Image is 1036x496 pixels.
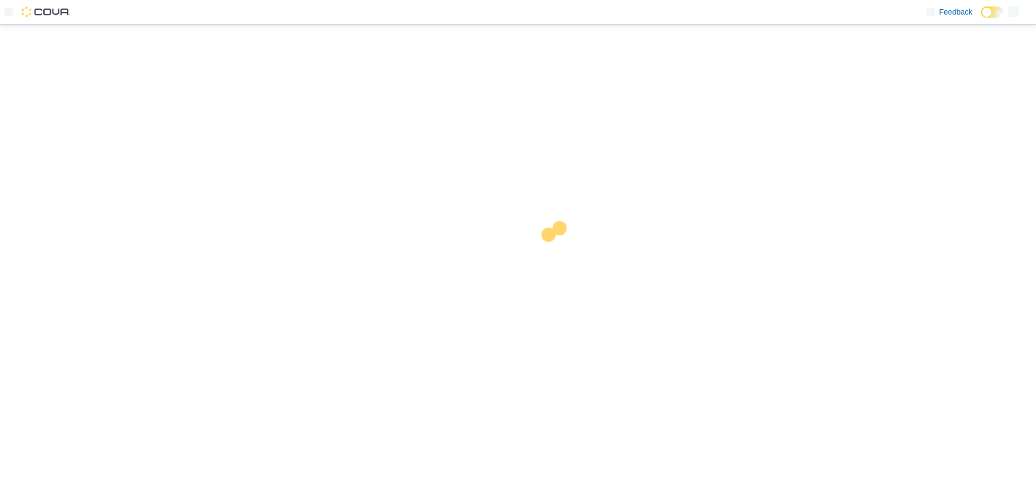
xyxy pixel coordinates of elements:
span: Feedback [939,6,972,17]
input: Dark Mode [981,6,1004,18]
a: Feedback [922,1,977,23]
img: cova-loader [518,213,599,294]
img: Cova [22,6,70,17]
